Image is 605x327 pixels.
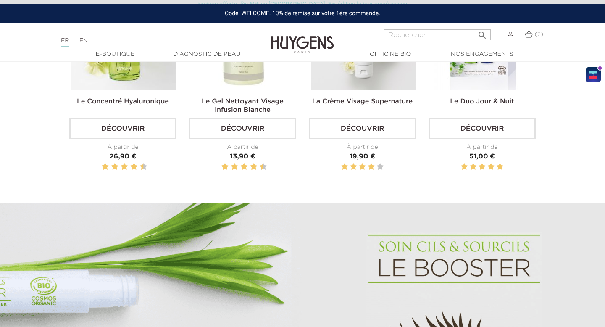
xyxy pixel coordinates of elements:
label: 7 [248,162,250,172]
label: 5 [497,162,503,172]
div: À partir de [309,143,416,152]
label: 2 [103,162,108,172]
label: 1 [341,162,348,172]
label: 10 [261,162,266,172]
label: 8 [252,162,256,172]
a: Le Concentré Hyaluronique [77,98,169,105]
i:  [477,28,487,38]
label: 1 [461,162,468,172]
a: La Crème Visage Supernature [312,98,413,105]
a: FR [61,38,69,47]
a: Le Gel Nettoyant Visage Infusion Blanche [202,98,284,113]
label: 6 [122,162,126,172]
label: 9 [138,162,139,172]
label: 6 [242,162,246,172]
span: (2) [535,32,543,37]
label: 5 [377,162,384,172]
a: Découvrir [189,118,296,139]
div: À partir de [429,143,536,152]
a: (2) [525,31,543,38]
label: 3 [479,162,485,172]
label: 1 [100,162,101,172]
div: | [57,36,246,46]
span: 51,00 € [469,153,495,160]
label: 8 [132,162,136,172]
a: Diagnostic de peau [165,50,249,59]
button:  [475,27,490,38]
a: Découvrir [309,118,416,139]
a: E-Boutique [73,50,157,59]
a: Nos engagements [440,50,524,59]
label: 2 [223,162,227,172]
a: Découvrir [69,118,176,139]
input: Rechercher [384,29,491,40]
label: 4 [113,162,117,172]
a: EN [79,38,88,44]
a: Officine Bio [348,50,432,59]
label: 5 [239,162,240,172]
label: 4 [232,162,237,172]
label: 3 [110,162,111,172]
a: Le Duo Jour & Nuit [450,98,514,105]
label: 5 [119,162,121,172]
label: 3 [229,162,231,172]
label: 9 [258,162,259,172]
label: 4 [368,162,374,172]
div: À partir de [189,143,296,152]
label: 4 [487,162,494,172]
label: 10 [142,162,146,172]
label: 1 [220,162,221,172]
label: 2 [470,162,476,172]
span: 26,90 € [110,153,137,160]
label: 7 [129,162,130,172]
img: Huygens [271,22,334,55]
a: Découvrir [429,118,536,139]
div: À partir de [69,143,176,152]
label: 2 [350,162,357,172]
label: 3 [359,162,366,172]
span: 19,90 € [350,153,375,160]
span: 13,90 € [230,153,255,160]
